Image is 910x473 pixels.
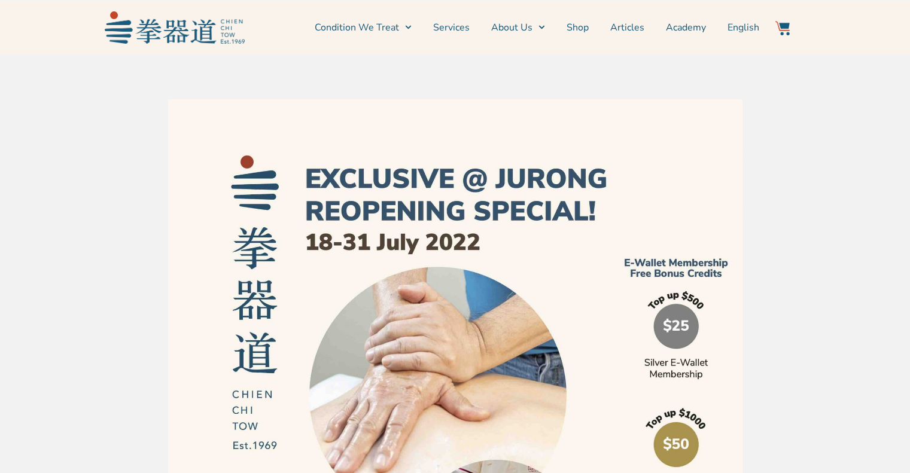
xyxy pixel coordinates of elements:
nav: Menu [251,13,759,42]
a: English [728,13,759,42]
a: Condition We Treat [315,13,412,42]
a: Academy [666,13,706,42]
a: Services [433,13,470,42]
span: English [728,20,759,35]
img: Website Icon-03 [775,21,790,35]
a: Articles [610,13,644,42]
a: Shop [567,13,589,42]
a: About Us [491,13,545,42]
